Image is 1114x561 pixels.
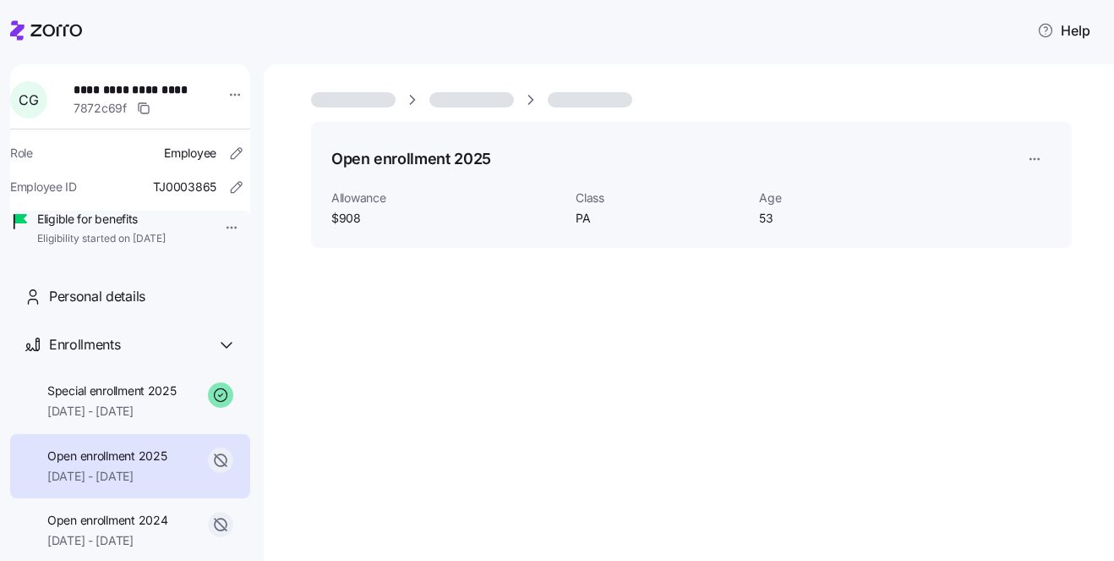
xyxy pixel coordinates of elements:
span: Eligibility started on [DATE] [37,232,166,246]
span: Employee [164,145,216,162]
span: Employee ID [10,179,77,195]
span: Age [759,190,929,206]
span: Role [10,145,33,162]
span: Allowance [331,190,562,206]
span: PA [576,210,745,227]
span: [DATE] - [DATE] [47,468,167,485]
h1: Open enrollment 2025 [331,148,491,169]
span: Help [1037,20,1090,41]
span: Open enrollment 2024 [47,512,167,529]
span: [DATE] - [DATE] [47,403,177,420]
span: Special enrollment 2025 [47,382,177,399]
span: TJ0003865 [153,179,216,195]
span: $908 [331,210,562,227]
span: Enrollments [49,334,120,355]
span: Eligible for benefits [37,211,166,228]
button: Help [1024,14,1104,47]
span: Open enrollment 2025 [47,448,167,465]
span: C G [19,93,38,107]
span: 7872c69f [74,100,127,117]
span: 53 [759,210,929,227]
span: [DATE] - [DATE] [47,532,167,549]
span: Personal details [49,286,145,307]
span: Class [576,190,745,206]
